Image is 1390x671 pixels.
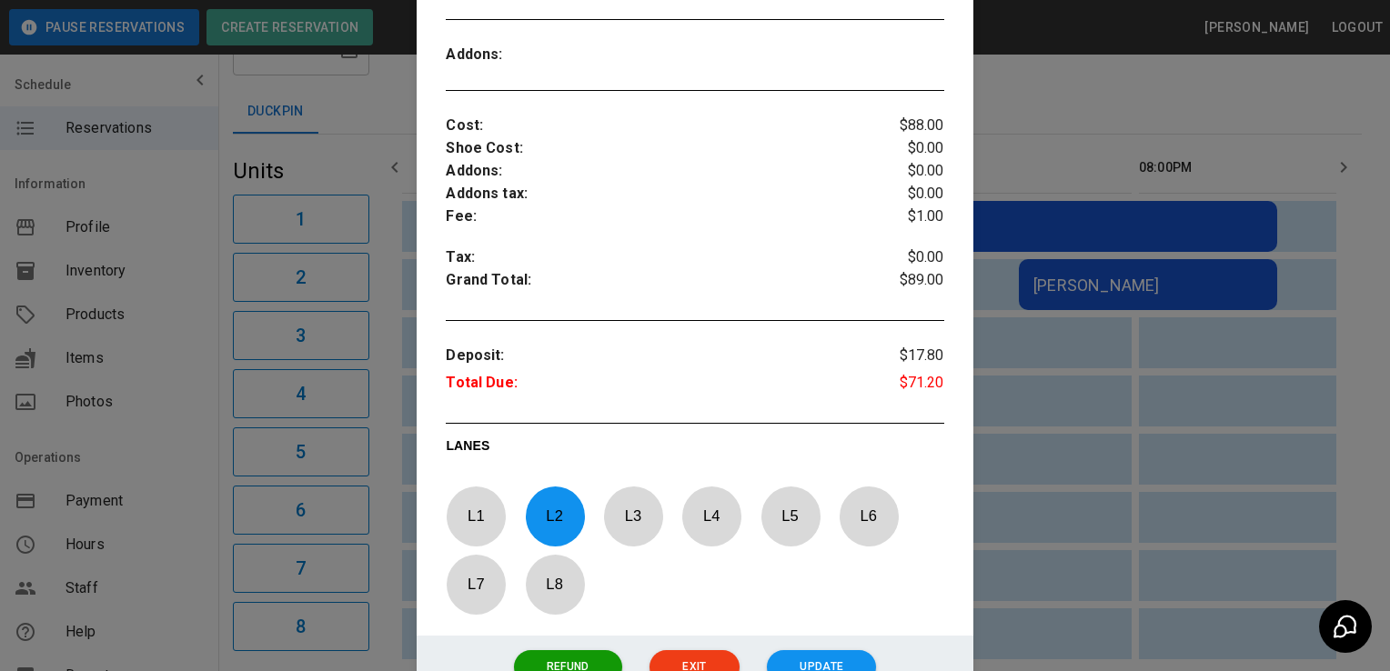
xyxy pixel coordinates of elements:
[525,563,585,606] p: L 8
[446,137,861,160] p: Shoe Cost :
[446,246,861,269] p: Tax :
[839,495,899,537] p: L 6
[446,436,943,462] p: LANES
[760,495,821,537] p: L 5
[446,345,861,372] p: Deposit :
[446,44,570,66] p: Addons :
[861,345,943,372] p: $17.80
[446,160,861,183] p: Addons :
[861,372,943,399] p: $71.20
[681,495,741,537] p: L 4
[861,246,943,269] p: $0.00
[525,495,585,537] p: L 2
[861,137,943,160] p: $0.00
[446,269,861,296] p: Grand Total :
[861,183,943,205] p: $0.00
[446,115,861,137] p: Cost :
[446,563,506,606] p: L 7
[446,205,861,228] p: Fee :
[861,205,943,228] p: $1.00
[861,160,943,183] p: $0.00
[603,495,663,537] p: L 3
[446,183,861,205] p: Addons tax :
[446,372,861,399] p: Total Due :
[861,269,943,296] p: $89.00
[446,495,506,537] p: L 1
[861,115,943,137] p: $88.00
